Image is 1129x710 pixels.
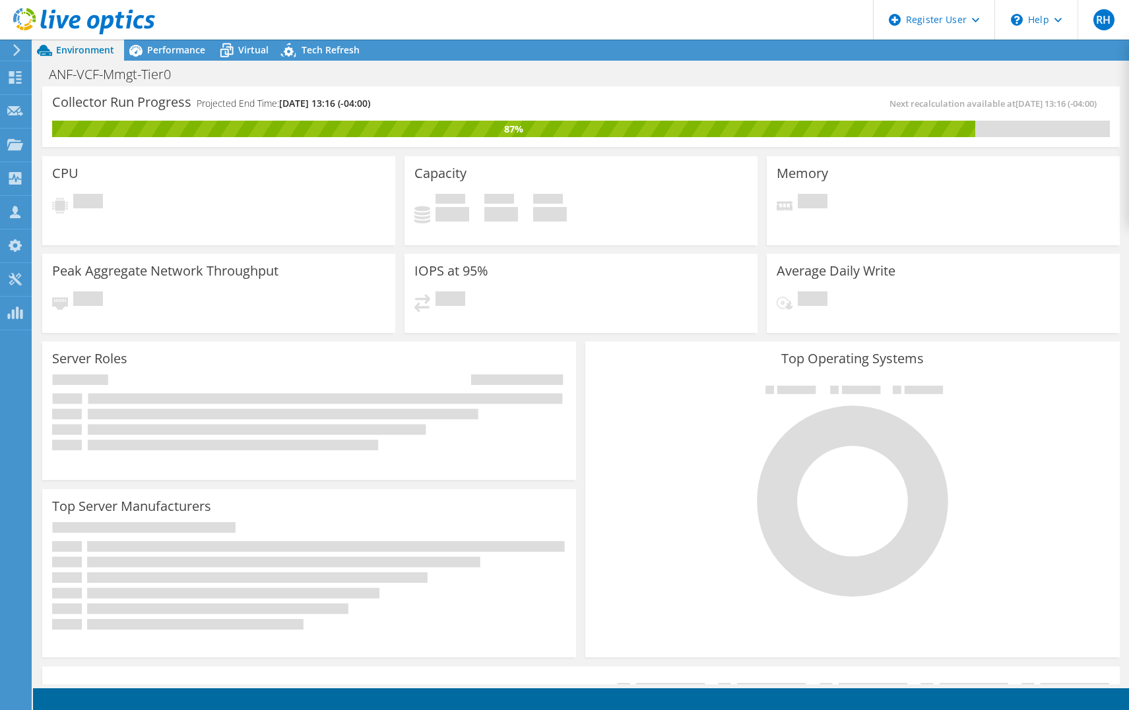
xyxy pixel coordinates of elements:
[302,44,360,56] span: Tech Refresh
[279,97,370,109] span: [DATE] 13:16 (-04:00)
[484,207,518,222] h4: 0 GiB
[43,67,191,82] h1: ANF-VCF-Mmgt-Tier0
[435,291,465,309] span: Pending
[52,499,211,514] h3: Top Server Manufacturers
[52,264,278,278] h3: Peak Aggregate Network Throughput
[1016,98,1097,109] span: [DATE] 13:16 (-04:00)
[533,207,567,222] h4: 0 GiB
[435,207,469,222] h4: 0 GiB
[777,264,895,278] h3: Average Daily Write
[52,351,127,366] h3: Server Roles
[798,194,827,212] span: Pending
[73,291,103,309] span: Pending
[777,166,828,181] h3: Memory
[197,96,370,111] h4: Projected End Time:
[798,291,827,309] span: Pending
[56,44,114,56] span: Environment
[52,166,79,181] h3: CPU
[414,264,488,278] h3: IOPS at 95%
[52,122,975,136] div: 87%
[435,194,465,207] span: Used
[1011,14,1023,26] svg: \n
[484,194,514,207] span: Free
[533,194,563,207] span: Total
[238,44,269,56] span: Virtual
[73,194,103,212] span: Pending
[889,98,1103,109] span: Next recalculation available at
[147,44,205,56] span: Performance
[414,166,467,181] h3: Capacity
[595,351,1109,366] h3: Top Operating Systems
[1093,9,1114,30] span: RH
